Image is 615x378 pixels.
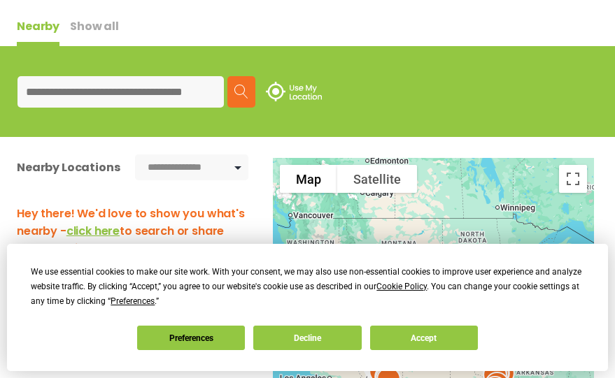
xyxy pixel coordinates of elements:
div: Nearby Locations [17,159,120,176]
button: Preferences [137,326,245,350]
button: Accept [370,326,478,350]
span: click here [66,223,120,239]
button: Decline [253,326,361,350]
button: Show street map [280,165,337,193]
img: search.svg [234,85,248,99]
div: Tabbed content [17,17,129,46]
h3: Hey there! We'd love to show you what's nearby - to search or share your location. You can also . [17,205,252,292]
button: Toggle fullscreen view [559,165,587,193]
button: Show all [70,17,119,46]
div: Nearby [17,17,59,46]
span: Cookie Policy [376,282,427,291]
span: Preferences [111,296,155,306]
div: Cookie Consent Prompt [7,244,608,371]
button: Show satellite imagery [337,165,417,193]
div: We use essential cookies to make our site work. With your consent, we may also use non-essential ... [31,265,584,309]
img: use-location.svg [266,82,322,101]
